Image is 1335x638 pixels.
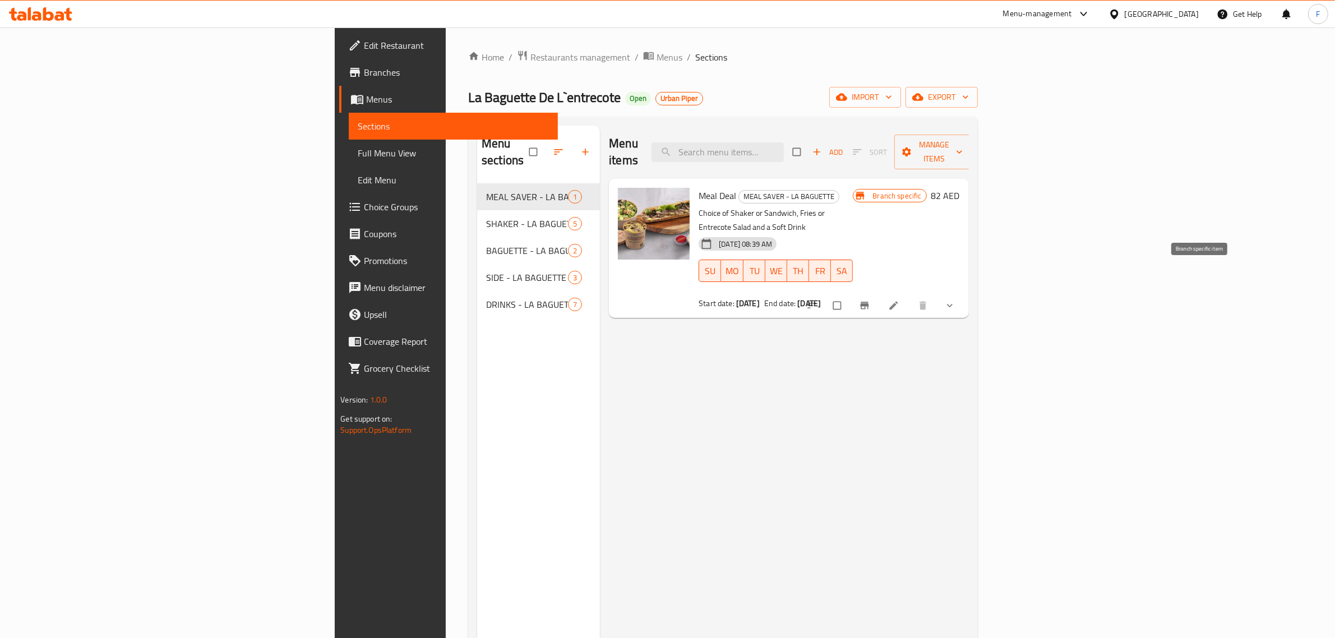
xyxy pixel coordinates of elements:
[340,392,368,407] span: Version:
[814,263,826,279] span: FR
[835,263,848,279] span: SA
[903,138,965,166] span: Manage items
[625,94,651,103] span: Open
[339,193,558,220] a: Choice Groups
[569,272,581,283] span: 3
[364,281,549,294] span: Menu disclaimer
[339,301,558,328] a: Upsell
[364,308,549,321] span: Upsell
[618,188,690,260] img: Meal Deal
[625,92,651,105] div: Open
[695,50,727,64] span: Sections
[364,39,549,52] span: Edit Restaurant
[699,187,736,204] span: Meal Deal
[568,190,582,204] div: items
[339,355,558,382] a: Grocery Checklist
[743,260,765,282] button: TU
[726,263,739,279] span: MO
[812,146,843,159] span: Add
[714,239,777,249] span: [DATE] 08:39 AM
[339,328,558,355] a: Coverage Report
[486,244,568,257] div: BAGUETTE - LA BAGUETTE
[911,293,937,318] button: delete
[838,90,892,104] span: import
[339,274,558,301] a: Menu disclaimer
[370,392,387,407] span: 1.0.0
[635,50,639,64] li: /
[486,190,568,204] span: MEAL SAVER - LA BAGUETTE
[340,412,392,426] span: Get support on:
[568,217,582,230] div: items
[349,167,558,193] a: Edit Menu
[914,90,969,104] span: export
[339,32,558,59] a: Edit Restaurant
[656,94,703,103] span: Urban Piper
[468,50,978,64] nav: breadcrumb
[888,300,902,311] a: Edit menu item
[349,140,558,167] a: Full Menu View
[569,299,581,310] span: 7
[831,260,853,282] button: SA
[358,146,549,160] span: Full Menu View
[477,237,600,264] div: BAGUETTE - LA BAGUETTE2
[770,263,783,279] span: WE
[349,113,558,140] a: Sections
[1003,7,1072,21] div: Menu-management
[786,141,810,163] span: Select section
[523,141,546,163] span: Select all sections
[809,260,831,282] button: FR
[364,66,549,79] span: Branches
[765,260,787,282] button: WE
[1316,8,1320,20] span: F
[339,247,558,274] a: Promotions
[364,227,549,241] span: Coupons
[1125,8,1199,20] div: [GEOGRAPHIC_DATA]
[846,144,894,161] span: Select section first
[868,191,926,201] span: Branch specific
[829,87,901,108] button: import
[340,423,412,437] a: Support.OpsPlatform
[477,183,600,210] div: MEAL SAVER - LA BAGUETTE1
[339,220,558,247] a: Coupons
[739,190,839,203] span: MEAL SAVER - LA BAGUETTE
[687,50,691,64] li: /
[568,244,582,257] div: items
[792,263,805,279] span: TH
[546,140,573,164] span: Sort sections
[569,219,581,229] span: 5
[339,86,558,113] a: Menus
[486,217,568,230] span: SHAKER - LA BAGUETTE
[797,296,821,311] b: [DATE]
[569,246,581,256] span: 2
[787,260,809,282] button: TH
[738,190,839,204] div: MEAL SAVER - LA BAGUETTE
[699,296,735,311] span: Start date:
[364,362,549,375] span: Grocery Checklist
[800,293,826,318] button: sort-choices
[358,119,549,133] span: Sections
[364,254,549,267] span: Promotions
[477,210,600,237] div: SHAKER - LA BAGUETTE5
[568,271,582,284] div: items
[699,206,853,234] p: Choice of Shaker or Sandwich, Fries or Entrecote Salad and a Soft Drink
[568,298,582,311] div: items
[366,93,549,106] span: Menus
[704,263,717,279] span: SU
[486,271,568,284] span: SIDE - LA BAGUETTE
[852,293,879,318] button: Branch-specific-item
[657,50,682,64] span: Menus
[937,293,964,318] button: show more
[748,263,761,279] span: TU
[486,298,568,311] div: DRINKS - LA BAGUETTE
[721,260,743,282] button: MO
[906,87,978,108] button: export
[736,296,760,311] b: [DATE]
[517,50,630,64] a: Restaurants management
[364,335,549,348] span: Coverage Report
[810,144,846,161] span: Add item
[643,50,682,64] a: Menus
[944,300,955,311] svg: Show Choices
